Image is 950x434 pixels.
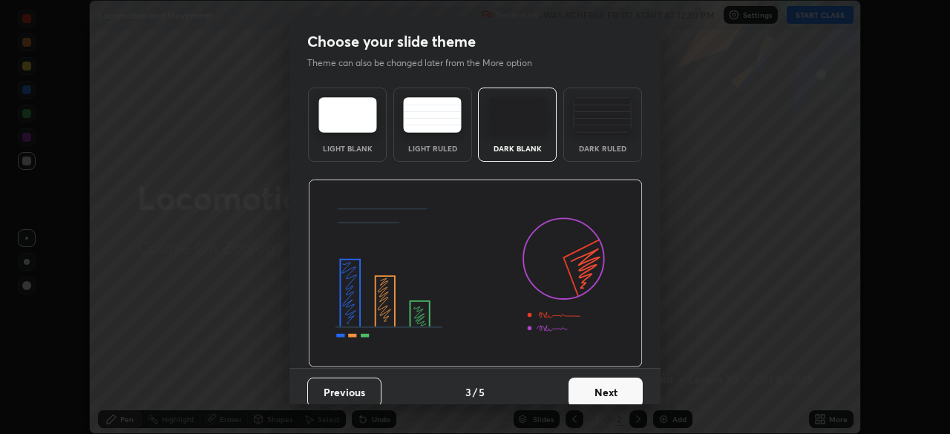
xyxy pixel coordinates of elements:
button: Previous [307,378,381,407]
img: lightRuledTheme.5fabf969.svg [403,97,462,133]
div: Light Blank [318,145,377,152]
img: lightTheme.e5ed3b09.svg [318,97,377,133]
img: darkTheme.f0cc69e5.svg [488,97,547,133]
button: Next [569,378,643,407]
img: darkThemeBanner.d06ce4a2.svg [308,180,643,368]
img: darkRuledTheme.de295e13.svg [573,97,632,133]
h4: 3 [465,384,471,400]
div: Light Ruled [403,145,462,152]
h2: Choose your slide theme [307,32,476,51]
div: Dark Ruled [573,145,632,152]
div: Dark Blank [488,145,547,152]
h4: 5 [479,384,485,400]
h4: / [473,384,477,400]
p: Theme can also be changed later from the More option [307,56,548,70]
